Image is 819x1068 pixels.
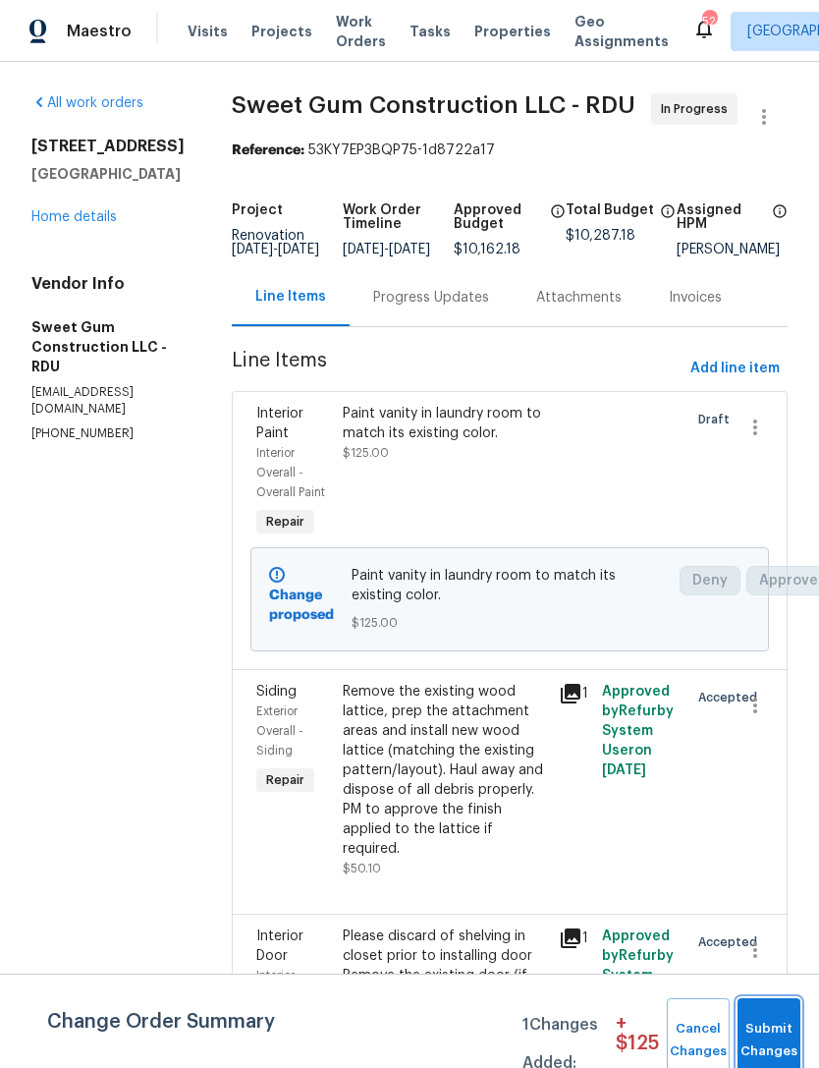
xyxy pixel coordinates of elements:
[409,25,451,38] span: Tasks
[602,929,674,1022] span: Approved by Refurby System User on
[550,203,566,243] span: The total cost of line items that have been approved by both Opendoor and the Trade Partner. This...
[256,929,303,963] span: Interior Door
[188,22,228,41] span: Visits
[669,288,722,308] div: Invoices
[67,22,132,41] span: Maestro
[602,763,646,777] span: [DATE]
[343,203,454,231] h5: Work Order Timeline
[251,22,312,41] span: Projects
[31,274,185,294] h4: Vendor Info
[559,927,590,950] div: 1
[258,770,312,790] span: Repair
[682,351,788,387] button: Add line item
[31,96,143,110] a: All work orders
[31,425,185,442] p: [PHONE_NUMBER]
[559,682,590,705] div: 1
[232,351,682,387] span: Line Items
[698,932,765,952] span: Accepted
[661,99,736,119] span: In Progress
[454,243,520,256] span: $10,162.18
[747,1018,791,1063] span: Submit Changes
[677,203,766,231] h5: Assigned HPM
[232,243,319,256] span: -
[278,243,319,256] span: [DATE]
[269,589,334,622] b: Change proposed
[343,682,547,859] div: Remove the existing wood lattice, prep the attachment areas and install new wood lattice (matchin...
[31,317,185,376] h5: Sweet Gum Construction LLC - RDU
[690,357,780,381] span: Add line item
[677,243,788,256] div: [PERSON_NAME]
[698,410,737,429] span: Draft
[31,210,117,224] a: Home details
[255,287,326,307] div: Line Items
[232,93,635,117] span: Sweet Gum Construction LLC - RDU
[566,203,654,217] h5: Total Budget
[677,1018,720,1063] span: Cancel Changes
[352,613,669,633] span: $125.00
[256,970,324,1021] span: Interior Overall - Interior Door
[258,512,312,532] span: Repair
[352,566,669,605] span: Paint vanity in laundry room to match its existing color.
[232,243,273,256] span: [DATE]
[536,288,622,308] div: Attachments
[343,447,389,459] span: $125.00
[373,288,489,308] div: Progress Updates
[256,685,297,699] span: Siding
[343,863,381,874] span: $50.10
[232,229,319,256] span: Renovation
[256,407,303,440] span: Interior Paint
[336,12,386,51] span: Work Orders
[660,203,676,229] span: The total cost of line items that have been proposed by Opendoor. This sum includes line items th...
[31,137,185,156] h2: [STREET_ADDRESS]
[702,12,716,31] div: 52
[772,203,788,243] span: The hpm assigned to this work order.
[602,685,674,777] span: Approved by Refurby System User on
[232,141,788,160] div: 53KY7EP3BQP75-1d8722a17
[680,566,740,595] button: Deny
[232,143,304,157] b: Reference:
[566,229,635,243] span: $10,287.18
[256,705,303,757] span: Exterior Overall - Siding
[31,164,185,184] h5: [GEOGRAPHIC_DATA]
[232,203,283,217] h5: Project
[574,12,669,51] span: Geo Assignments
[389,243,430,256] span: [DATE]
[454,203,543,231] h5: Approved Budget
[343,243,430,256] span: -
[343,404,547,443] div: Paint vanity in laundry room to match its existing color.
[31,384,185,418] p: [EMAIL_ADDRESS][DOMAIN_NAME]
[343,243,384,256] span: [DATE]
[474,22,551,41] span: Properties
[256,447,325,498] span: Interior Overall - Overall Paint
[698,688,765,707] span: Accepted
